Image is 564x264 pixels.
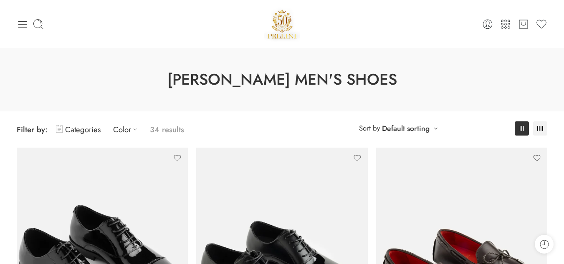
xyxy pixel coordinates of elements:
[21,69,543,91] h1: [PERSON_NAME] Men's Shoes
[264,6,300,42] a: Pellini -
[264,6,300,42] img: Pellini
[56,120,101,139] a: Categories
[150,120,184,139] p: 34 results
[482,18,493,30] a: Login / Register
[113,120,142,139] a: Color
[518,18,529,30] a: Cart
[382,123,430,134] a: Default sorting
[359,121,380,135] span: Sort by
[17,124,48,135] span: Filter by:
[536,18,547,30] a: Wishlist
